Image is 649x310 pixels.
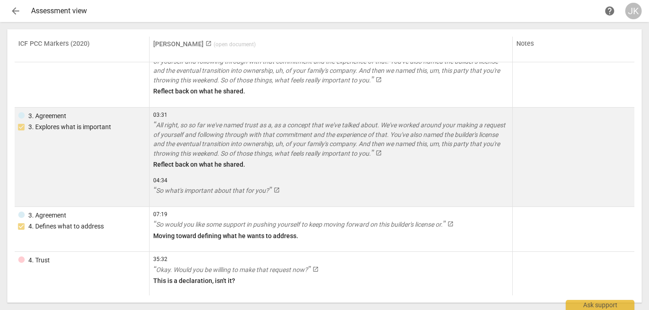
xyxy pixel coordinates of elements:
span: arrow_back [10,5,21,16]
div: 3. Agreement [28,211,66,220]
span: launch [312,266,319,272]
a: So what's important about that for you? [153,186,509,196]
span: Okay. Would you be willing to make that request now? [153,266,311,273]
span: 07:19 [153,211,509,218]
button: JK [625,3,642,19]
th: Notes [513,37,634,62]
div: Assessment view [31,7,601,15]
div: 3. Agreement [28,111,66,121]
span: launch [447,221,454,227]
p: Reflect back on what he shared. [153,87,509,96]
p: Reflect back on what he shared. [153,160,509,169]
span: All right, so so far we've named trust as a, as a concept that we've talked about. We've worked a... [153,121,505,157]
span: launch [274,187,280,193]
div: 4. Defines what to address [28,222,104,231]
div: 3. Explores what is important [28,122,111,132]
th: ICF PCC Markers (2020) [15,37,150,62]
span: 03:31 [153,111,509,119]
span: All right, so so far we've named trust as a, as a concept that we've talked about. We've worked a... [153,48,505,84]
a: So would you like some support in pushing yourself to keep moving forward on this builder's licen... [153,220,509,229]
span: launch [205,40,212,47]
span: launch [375,76,382,83]
a: [PERSON_NAME] (open document) [153,40,256,48]
span: So what's important about that for you? [153,187,272,194]
div: 4. Trust [28,256,50,265]
a: Help [601,3,618,19]
span: help [604,5,615,16]
span: launch [375,150,382,156]
span: So would you like some support in pushing yourself to keep moving forward on this builder's licen... [153,221,445,228]
a: Okay. Would you be willing to make that request now? [153,265,509,275]
div: Ask support [566,300,634,310]
p: This is a declaration, isn't it? [153,276,509,286]
a: All right, so so far we've named trust as a, as a concept that we've talked about. We've worked a... [153,47,509,85]
a: All right, so so far we've named trust as a, as a concept that we've talked about. We've worked a... [153,120,509,158]
span: 04:34 [153,177,509,185]
span: 35:32 [153,256,509,263]
p: Moving toward defining what he wants to address. [153,231,509,241]
span: ( open document ) [214,41,256,48]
